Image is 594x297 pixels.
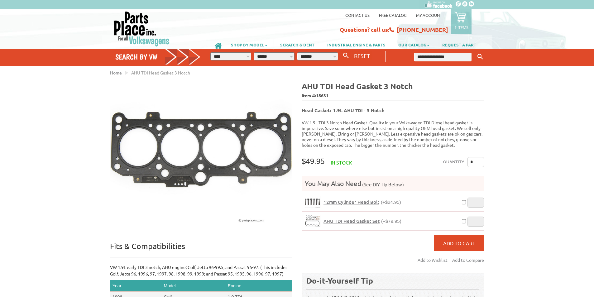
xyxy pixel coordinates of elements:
span: 18631 [316,93,328,98]
button: Search By VW... [341,51,351,60]
p: VW 1.9L early TDI 3 notch, AHU engine; Golf, Jetta 96-99.5, and Passat 95-97. (This includes Golf... [110,264,292,277]
button: Keyword Search [476,52,485,62]
img: AHU TDI Head Gasket Set [305,215,320,227]
a: 1 items [451,9,472,34]
b: Do-it-Yourself Tip [306,275,373,285]
a: REQUEST A PART [436,39,482,50]
a: Free Catalog [379,12,407,18]
p: VW 1.9L TDI 3 Notch Head Gasket. Quality in your Volkswagen TDI Diesel head gasket is imperative.... [302,120,484,148]
span: (See DIY Tip Below) [361,181,404,187]
span: Add to Cart [443,240,475,246]
span: (+$24.95) [381,199,401,205]
a: OUR CATALOG [392,39,436,50]
img: Parts Place Inc! [113,11,170,47]
a: Contact us [345,12,370,18]
p: 1 items [454,25,468,30]
p: Fits & Compatibilities [110,241,292,258]
a: INDUSTRIAL ENGINE & PARTS [321,39,392,50]
a: Add to Compare [452,256,484,264]
b: AHU TDI Head Gasket 3 Notch [302,81,413,91]
span: RESET [354,52,370,59]
span: AHU TDI Head Gasket Set [323,218,380,224]
button: RESET [352,51,372,60]
h4: You May Also Need [302,179,484,188]
img: 12mm Cylinder Head Bolt [305,196,320,208]
label: Quantity [443,157,464,167]
b: Head Gasket: 1.9L AHU TDI - 3 Notch [302,107,385,113]
a: My Account [416,12,442,18]
img: AHU TDI Head Gasket 3 Notch [110,81,292,223]
a: SCRATCH & DENT [274,39,321,50]
a: 12mm Cylinder Head Bolt(+$24.95) [323,199,401,205]
span: (+$79.95) [381,218,401,224]
span: AHU TDI Head Gasket 3 Notch [131,70,190,75]
th: Year [110,280,161,292]
a: SHOP BY MODEL [225,39,274,50]
a: AHU TDI Head Gasket Set(+$79.95) [323,218,401,224]
th: Engine [225,280,292,292]
a: Home [110,70,122,75]
span: $49.95 [302,157,324,165]
span: In stock [331,159,352,165]
th: Model [161,280,225,292]
span: Item #: [302,91,484,100]
button: Add to Cart [434,235,484,251]
h4: Search by VW [115,52,201,61]
a: Add to Wishlist [418,256,450,264]
span: 12mm Cylinder Head Bolt [323,199,379,205]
